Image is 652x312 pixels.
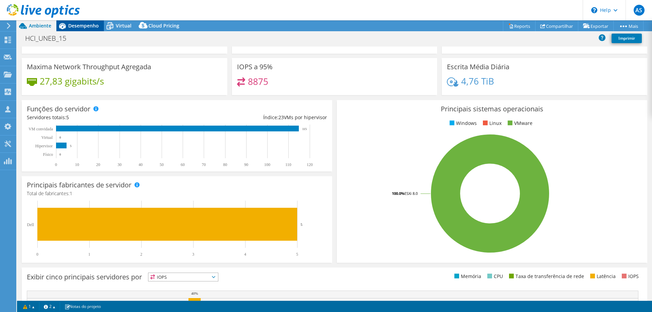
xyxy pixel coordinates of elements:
[535,21,578,31] a: Compartilhar
[70,144,72,148] text: 5
[301,222,303,226] text: 5
[634,5,645,16] span: AS
[447,63,509,71] h3: Escrita Média Diária
[117,162,122,167] text: 30
[342,105,642,113] h3: Principais sistemas operacionais
[191,291,198,295] text: 40%
[18,302,39,311] a: 1
[40,77,104,85] h4: 27,83 gigabits/s
[27,105,90,113] h3: Funções do servidor
[404,191,418,196] tspan: ESXi 8.0
[148,273,218,281] span: IOPS
[27,190,327,197] h4: Total de fabricantes:
[612,34,642,43] a: Imprimir
[448,120,477,127] li: Windows
[96,162,100,167] text: 20
[192,252,194,257] text: 3
[181,162,185,167] text: 60
[392,191,404,196] tspan: 100.0%
[70,190,72,197] span: 1
[160,162,164,167] text: 50
[486,273,503,280] li: CPU
[59,136,61,139] text: 0
[302,127,307,131] text: 115
[41,135,53,140] text: Virtual
[588,273,616,280] li: Latência
[503,21,536,31] a: Reports
[29,22,51,29] span: Ambiente
[244,252,246,257] text: 4
[507,273,584,280] li: Taxa de transferência de rede
[278,114,284,121] span: 23
[116,22,131,29] span: Virtual
[176,300,183,304] text: 35%
[148,22,179,29] span: Cloud Pricing
[55,162,57,167] text: 0
[202,162,206,167] text: 70
[27,222,34,227] text: Dell
[27,181,131,189] h3: Principais fabricantes de servidor
[27,114,177,121] div: Servidores totais:
[66,114,69,121] span: 5
[578,21,614,31] a: Exportar
[591,7,597,13] svg: \n
[481,120,502,127] li: Linux
[140,252,142,257] text: 2
[237,63,273,71] h3: IOPS a 95%
[248,78,268,85] h4: 8875
[223,162,227,167] text: 80
[613,21,644,31] a: Mais
[36,252,38,257] text: 0
[59,153,61,156] text: 0
[139,162,143,167] text: 40
[453,273,481,280] li: Memória
[177,114,327,121] div: Índice: VMs por hipervisor
[307,162,313,167] text: 120
[244,162,248,167] text: 90
[461,77,494,85] h4: 4,76 TiB
[296,252,298,257] text: 5
[35,144,53,148] text: Hipervisor
[264,162,270,167] text: 100
[506,120,532,127] li: VMware
[39,302,60,311] a: 2
[29,127,53,131] text: VM convidada
[22,35,77,42] h1: HCI_UNEB_15
[285,162,291,167] text: 110
[68,22,99,29] span: Desempenho
[43,152,53,157] tspan: Físico
[75,162,79,167] text: 10
[27,63,151,71] h3: Maxima Network Throughput Agregada
[60,302,106,311] a: Notas do projeto
[88,252,90,257] text: 1
[620,273,639,280] li: IOPS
